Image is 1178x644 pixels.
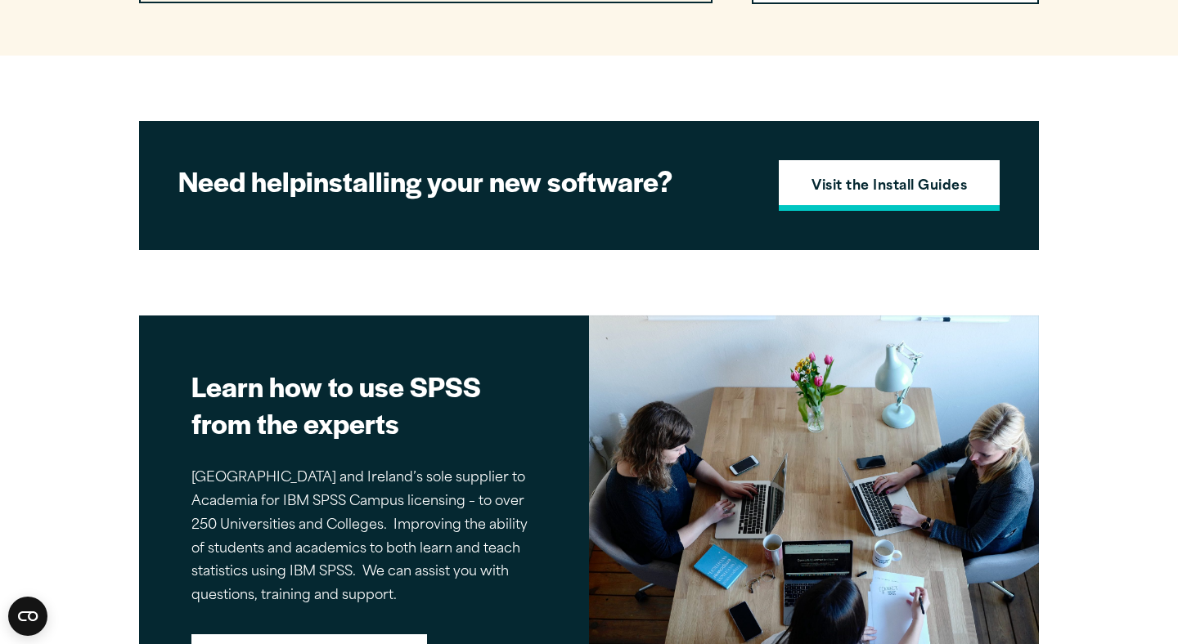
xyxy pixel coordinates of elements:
[191,467,537,608] p: [GEOGRAPHIC_DATA] and Ireland’s sole supplier to Academia for IBM SPSS Campus licensing – to over...
[812,177,967,198] strong: Visit the Install Guides
[178,163,751,199] h2: installing your new software?
[779,160,1000,211] a: Visit the Install Guides
[191,368,537,441] h2: Learn how to use SPSS from the experts
[8,597,47,636] button: Open CMP widget
[178,161,306,200] strong: Need help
